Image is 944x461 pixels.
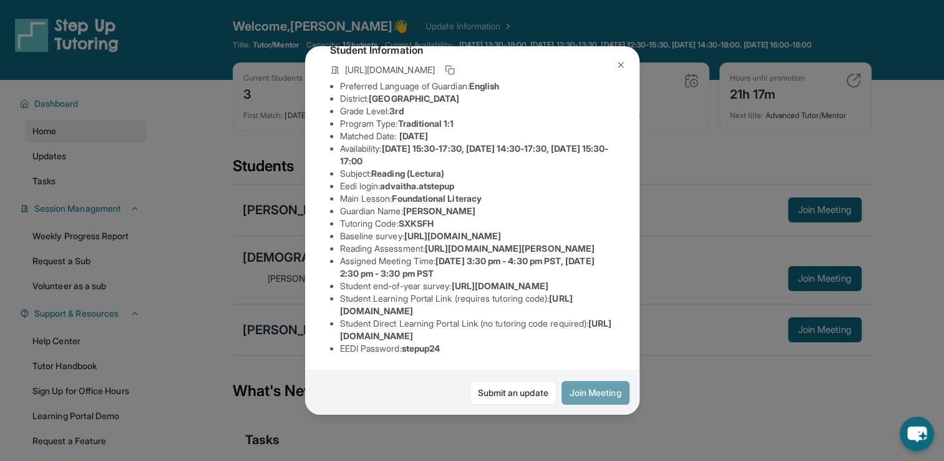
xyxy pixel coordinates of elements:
[330,42,615,57] h4: Student Information
[402,343,440,354] span: stepup24
[340,230,615,242] li: Baseline survey :
[340,117,615,130] li: Program Type:
[340,280,615,292] li: Student end-of-year survey :
[397,118,454,129] span: Traditional 1:1
[340,205,615,217] li: Guardian Name :
[442,62,457,77] button: Copy link
[340,142,615,167] li: Availability:
[369,93,459,104] span: [GEOGRAPHIC_DATA]
[392,193,481,204] span: Foundational Literacy
[469,81,500,91] span: English
[900,417,934,451] button: chat-button
[340,255,595,279] span: [DATE] 3:30 pm - 4:30 pm PST, [DATE] 2:30 pm - 3:30 pm PST
[340,80,615,92] li: Preferred Language of Guardian:
[340,130,615,142] li: Matched Date:
[425,243,595,254] span: [URL][DOMAIN_NAME][PERSON_NAME]
[399,218,434,229] span: SXKSFH
[340,317,615,342] li: Student Direct Learning Portal Link (no tutoring code required) :
[340,143,609,166] span: [DATE] 15:30-17:30, [DATE] 14:30-17:30, [DATE] 15:30-17:00
[371,168,444,179] span: Reading (Lectura)
[616,60,626,70] img: Close Icon
[340,342,615,355] li: EEDI Password :
[340,242,615,255] li: Reading Assessment :
[399,131,428,141] span: [DATE]
[340,292,615,317] li: Student Learning Portal Link (requires tutoring code) :
[380,181,454,191] span: advaitha.atstepup
[403,206,476,216] span: [PERSON_NAME]
[340,105,615,117] li: Grade Level:
[340,180,615,192] li: Eedi login :
[404,230,501,241] span: [URL][DOMAIN_NAME]
[340,255,615,280] li: Assigned Meeting Time :
[470,381,557,405] a: Submit an update
[340,192,615,205] li: Main Lesson :
[340,217,615,230] li: Tutoring Code :
[389,106,403,116] span: 3rd
[345,64,435,76] span: [URL][DOMAIN_NAME]
[562,381,630,405] button: Join Meeting
[340,92,615,105] li: District:
[340,167,615,180] li: Subject :
[451,280,548,291] span: [URL][DOMAIN_NAME]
